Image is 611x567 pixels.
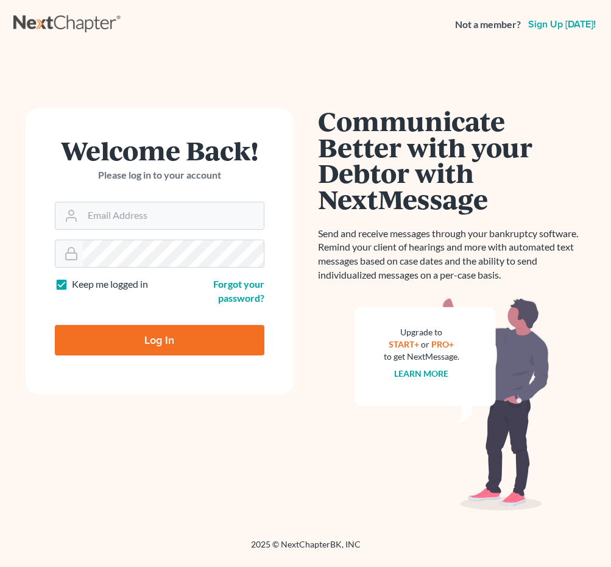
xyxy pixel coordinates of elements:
a: START+ [389,339,419,349]
div: Upgrade to [384,326,459,338]
a: Learn more [394,368,448,379]
p: Send and receive messages through your bankruptcy software. Remind your client of hearings and mo... [318,227,586,282]
a: Forgot your password? [213,278,264,304]
input: Log In [55,325,264,355]
img: nextmessage_bg-59042aed3d76b12b5cd301f8e5b87938c9018125f34e5fa2b7a6b67550977c72.svg [355,297,549,510]
div: to get NextMessage. [384,351,459,363]
label: Keep me logged in [72,277,148,291]
h1: Communicate Better with your Debtor with NextMessage [318,108,586,212]
span: or [421,339,429,349]
h1: Welcome Back! [55,137,264,163]
div: 2025 © NextChapterBK, INC [13,538,598,560]
input: Email Address [83,202,264,229]
strong: Not a member? [455,18,521,32]
a: PRO+ [431,339,454,349]
a: Sign up [DATE]! [526,20,598,29]
p: Please log in to your account [55,168,264,182]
